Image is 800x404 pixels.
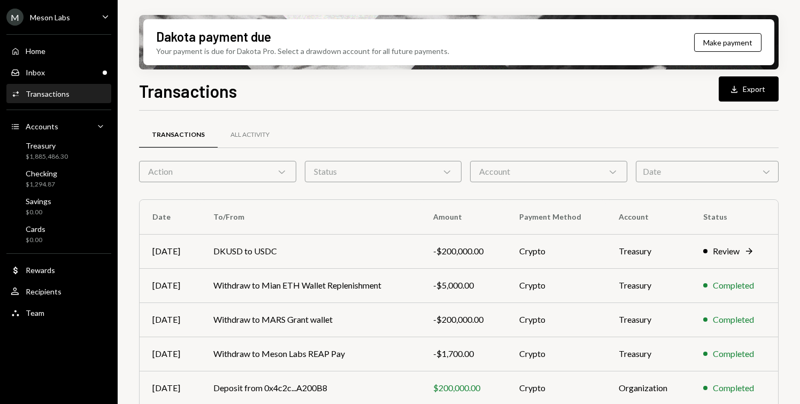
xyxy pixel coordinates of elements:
[713,382,754,394] div: Completed
[26,68,45,77] div: Inbox
[6,260,111,279] a: Rewards
[6,282,111,301] a: Recipients
[606,337,690,371] td: Treasury
[26,89,70,98] div: Transactions
[6,41,111,60] a: Home
[506,200,606,234] th: Payment Method
[26,224,45,234] div: Cards
[506,337,606,371] td: Crypto
[420,200,506,234] th: Amount
[6,221,111,247] a: Cards$0.00
[433,245,494,258] div: -$200,000.00
[152,382,188,394] div: [DATE]
[606,302,690,337] td: Treasury
[713,347,754,360] div: Completed
[26,287,61,296] div: Recipients
[156,28,271,45] div: Dakota payment due
[470,161,627,182] div: Account
[152,279,188,292] div: [DATE]
[433,279,494,292] div: -$5,000.00
[6,138,111,164] a: Treasury$1,885,486.30
[139,80,237,102] h1: Transactions
[694,33,761,52] button: Make payment
[26,180,57,189] div: $1,294.87
[201,200,420,234] th: To/From
[690,200,778,234] th: Status
[152,313,188,326] div: [DATE]
[6,9,24,26] div: M
[606,234,690,268] td: Treasury
[713,313,754,326] div: Completed
[152,347,188,360] div: [DATE]
[433,347,494,360] div: -$1,700.00
[26,197,51,206] div: Savings
[26,308,44,317] div: Team
[636,161,779,182] div: Date
[26,236,45,245] div: $0.00
[506,302,606,337] td: Crypto
[6,193,111,219] a: Savings$0.00
[26,46,45,56] div: Home
[6,303,111,322] a: Team
[26,208,51,217] div: $0.00
[6,166,111,191] a: Checking$1,294.87
[139,161,296,182] div: Action
[201,302,420,337] td: Withdraw to MARS Grant wallet
[606,268,690,302] td: Treasury
[26,122,58,131] div: Accounts
[156,45,449,57] div: Your payment is due for Dakota Pro. Select a drawdown account for all future payments.
[201,234,420,268] td: DKUSD to USDC
[506,268,606,302] td: Crypto
[152,245,188,258] div: [DATE]
[201,268,420,302] td: Withdraw to Mian ETH Wallet Replenishment
[230,130,270,139] div: All Activity
[152,130,205,139] div: Transactions
[140,200,201,234] th: Date
[713,245,740,258] div: Review
[26,141,68,150] div: Treasury
[26,266,55,275] div: Rewards
[6,84,111,103] a: Transactions
[719,76,779,102] button: Export
[305,161,462,182] div: Status
[139,121,218,149] a: Transactions
[26,169,57,178] div: Checking
[30,13,70,22] div: Meson Labs
[506,234,606,268] td: Crypto
[433,382,494,394] div: $200,000.00
[433,313,494,326] div: -$200,000.00
[218,121,282,149] a: All Activity
[713,279,754,292] div: Completed
[6,63,111,82] a: Inbox
[201,337,420,371] td: Withdraw to Meson Labs REAP Pay
[6,116,111,136] a: Accounts
[26,152,68,161] div: $1,885,486.30
[606,200,690,234] th: Account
